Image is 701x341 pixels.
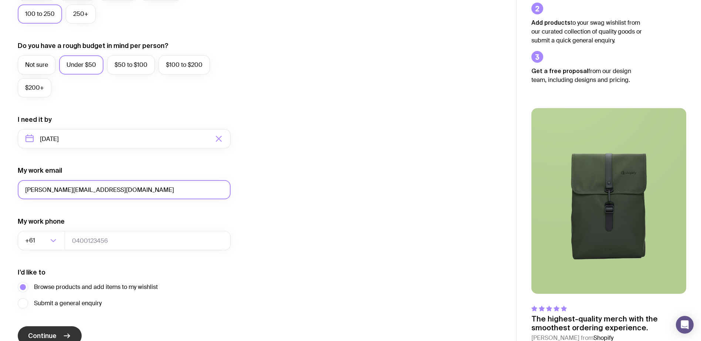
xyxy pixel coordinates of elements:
[531,314,686,332] p: The highest-quality merch with the smoothest ordering experience.
[28,331,57,340] span: Continue
[18,231,65,250] div: Search for option
[34,283,158,292] span: Browse products and add items to my wishlist
[65,231,231,250] input: 0400123456
[18,78,51,97] label: $200+
[531,66,642,85] p: from our design team, including designs and pricing.
[18,4,62,24] label: 100 to 250
[34,299,102,308] span: Submit a general enquiry
[18,41,169,50] label: Do you have a rough budget in mind per person?
[18,55,55,75] label: Not sure
[531,68,588,74] strong: Get a free proposal
[66,4,96,24] label: 250+
[18,115,52,124] label: I need it by
[531,19,571,26] strong: Add products
[59,55,103,75] label: Under $50
[18,217,65,226] label: My work phone
[37,231,48,250] input: Search for option
[676,316,694,334] div: Open Intercom Messenger
[159,55,210,75] label: $100 to $200
[25,231,37,250] span: +61
[18,166,62,175] label: My work email
[18,268,45,277] label: I’d like to
[18,129,231,148] input: Select a target date
[18,180,231,199] input: you@email.com
[531,18,642,45] p: to your swag wishlist from our curated collection of quality goods or submit a quick general enqu...
[107,55,155,75] label: $50 to $100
